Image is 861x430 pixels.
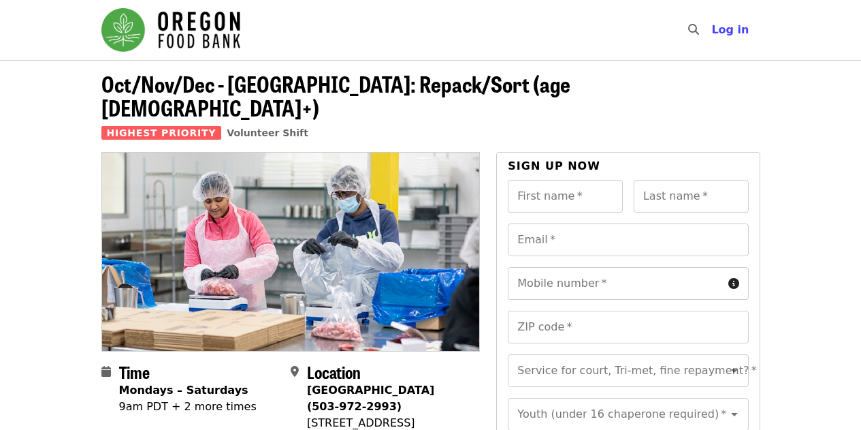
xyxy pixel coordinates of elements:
[307,360,361,384] span: Location
[725,405,744,424] button: Open
[101,67,570,123] span: Oct/Nov/Dec - [GEOGRAPHIC_DATA]: Repack/Sort (age [DEMOGRAPHIC_DATA]+)
[508,159,600,172] span: Sign up now
[102,153,480,350] img: Oct/Nov/Dec - Beaverton: Repack/Sort (age 10+) organized by Oregon Food Bank
[508,267,722,300] input: Mobile number
[101,365,111,378] i: calendar icon
[688,23,699,36] i: search icon
[119,399,257,415] div: 9am PDT + 2 more times
[227,127,308,138] a: Volunteer Shift
[508,224,748,256] input: Email
[291,365,299,378] i: map-marker-alt icon
[707,14,718,46] input: Search
[508,311,748,343] input: ZIP code
[101,8,240,52] img: Oregon Food Bank - Home
[725,361,744,380] button: Open
[508,180,623,213] input: First name
[101,126,222,140] span: Highest Priority
[634,180,749,213] input: Last name
[307,384,434,413] strong: [GEOGRAPHIC_DATA] (503-972-2993)
[711,23,749,36] span: Log in
[728,277,739,290] i: circle-info icon
[119,360,150,384] span: Time
[700,16,760,44] button: Log in
[119,384,248,397] strong: Mondays – Saturdays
